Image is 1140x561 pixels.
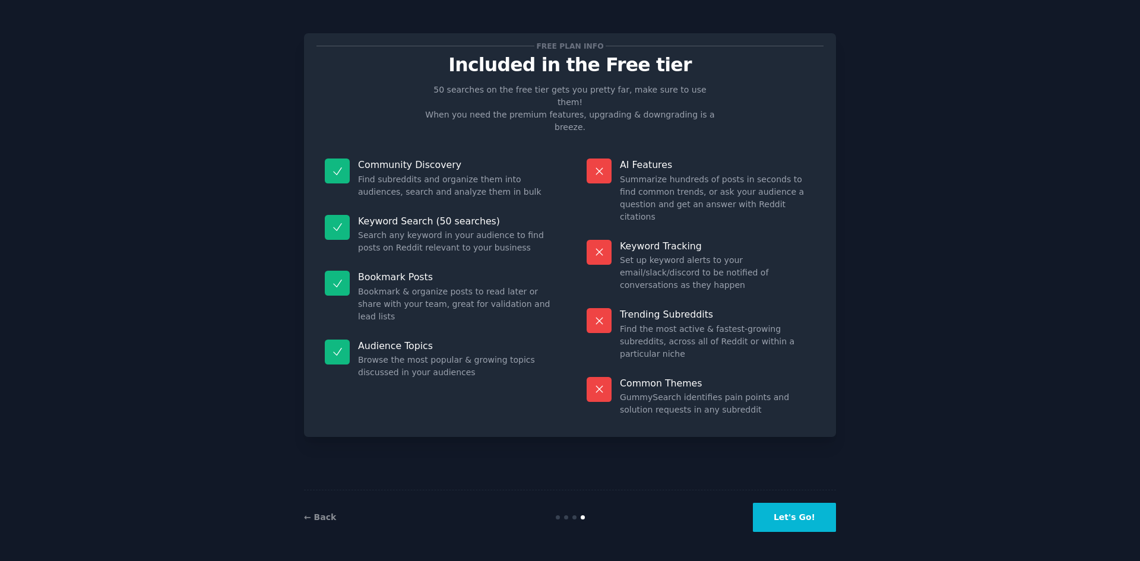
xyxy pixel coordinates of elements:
[358,159,553,171] p: Community Discovery
[358,340,553,352] p: Audience Topics
[358,173,553,198] dd: Find subreddits and organize them into audiences, search and analyze them in bulk
[358,286,553,323] dd: Bookmark & organize posts to read later or share with your team, great for validation and lead lists
[620,159,815,171] p: AI Features
[316,55,824,75] p: Included in the Free tier
[753,503,836,532] button: Let's Go!
[620,173,815,223] dd: Summarize hundreds of posts in seconds to find common trends, or ask your audience a question and...
[358,271,553,283] p: Bookmark Posts
[620,240,815,252] p: Keyword Tracking
[358,354,553,379] dd: Browse the most popular & growing topics discussed in your audiences
[620,377,815,389] p: Common Themes
[620,323,815,360] dd: Find the most active & fastest-growing subreddits, across all of Reddit or within a particular niche
[358,229,553,254] dd: Search any keyword in your audience to find posts on Reddit relevant to your business
[358,215,553,227] p: Keyword Search (50 searches)
[304,512,336,522] a: ← Back
[620,308,815,321] p: Trending Subreddits
[620,254,815,291] dd: Set up keyword alerts to your email/slack/discord to be notified of conversations as they happen
[420,84,720,134] p: 50 searches on the free tier gets you pretty far, make sure to use them! When you need the premiu...
[534,40,606,52] span: Free plan info
[620,391,815,416] dd: GummySearch identifies pain points and solution requests in any subreddit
